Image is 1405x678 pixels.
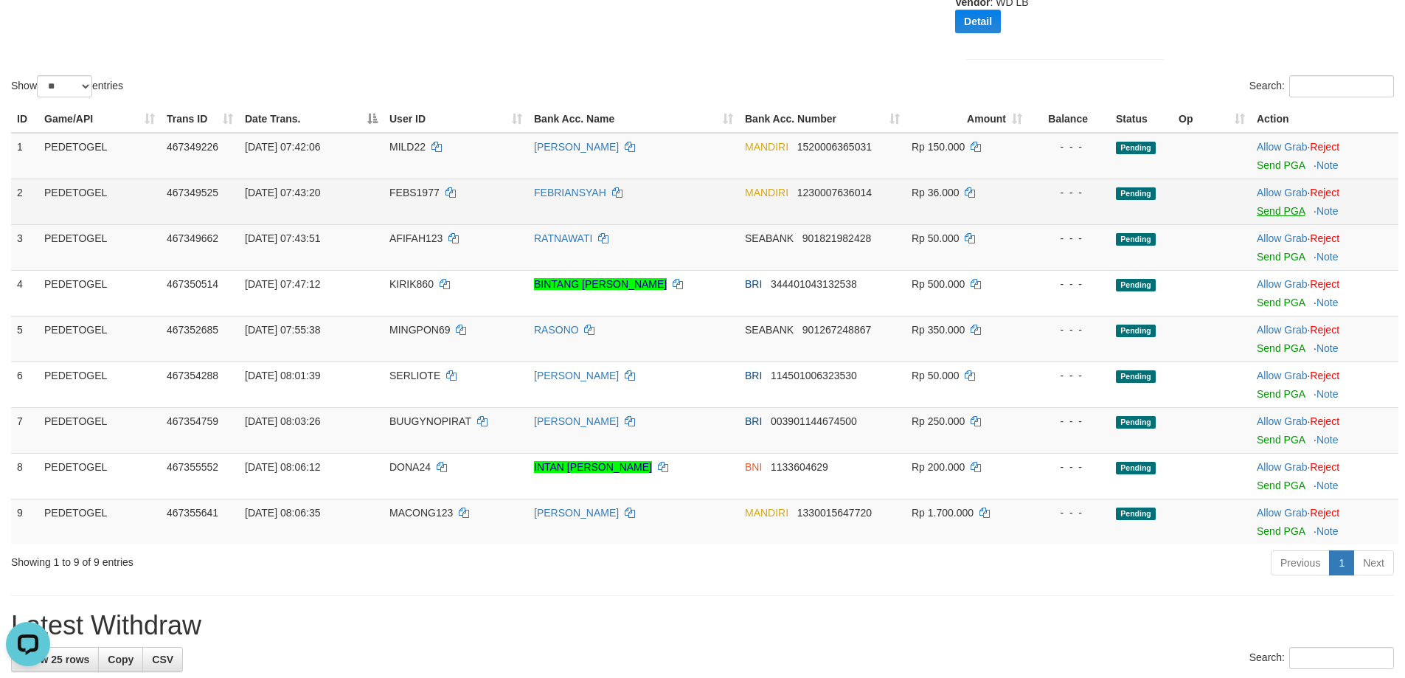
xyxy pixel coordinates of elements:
[1116,279,1156,291] span: Pending
[1257,232,1310,244] span: ·
[1316,388,1339,400] a: Note
[906,105,1028,133] th: Amount: activate to sort column ascending
[1116,370,1156,383] span: Pending
[912,415,965,427] span: Rp 250.000
[1316,525,1339,537] a: Note
[11,75,123,97] label: Show entries
[912,278,965,290] span: Rp 500.000
[1034,277,1104,291] div: - - -
[1257,461,1310,473] span: ·
[534,461,652,473] a: INTAN [PERSON_NAME]
[771,370,857,381] span: Copy 114501006323530 to clipboard
[1257,187,1307,198] a: Allow Grab
[802,324,871,336] span: Copy 901267248867 to clipboard
[1271,550,1330,575] a: Previous
[1316,342,1339,354] a: Note
[389,232,443,244] span: AFIFAH123
[38,133,161,179] td: PEDETOGEL
[38,179,161,224] td: PEDETOGEL
[1116,416,1156,429] span: Pending
[167,370,218,381] span: 467354288
[1329,550,1354,575] a: 1
[1116,508,1156,520] span: Pending
[245,187,320,198] span: [DATE] 07:43:20
[1116,187,1156,200] span: Pending
[11,611,1394,640] h1: Latest Withdraw
[1257,370,1310,381] span: ·
[1316,297,1339,308] a: Note
[745,141,788,153] span: MANDIRI
[142,647,183,672] a: CSV
[534,187,606,198] a: FEBRIANSYAH
[389,507,453,519] span: MACONG123
[1310,278,1339,290] a: Reject
[245,415,320,427] span: [DATE] 08:03:26
[1310,507,1339,519] a: Reject
[38,362,161,407] td: PEDETOGEL
[745,324,794,336] span: SEABANK
[1310,370,1339,381] a: Reject
[1034,185,1104,200] div: - - -
[534,415,619,427] a: [PERSON_NAME]
[1257,324,1310,336] span: ·
[37,75,92,97] select: Showentries
[802,232,871,244] span: Copy 901821982428 to clipboard
[1257,507,1307,519] a: Allow Grab
[797,507,872,519] span: Copy 1330015647720 to clipboard
[11,407,38,453] td: 7
[739,105,906,133] th: Bank Acc. Number: activate to sort column ascending
[1310,187,1339,198] a: Reject
[161,105,239,133] th: Trans ID: activate to sort column ascending
[389,187,440,198] span: FEBS1977
[11,224,38,270] td: 3
[1257,388,1305,400] a: Send PGA
[1316,205,1339,217] a: Note
[1116,325,1156,337] span: Pending
[1310,461,1339,473] a: Reject
[1034,322,1104,337] div: - - -
[389,141,426,153] span: MILD22
[1316,159,1339,171] a: Note
[1257,434,1305,446] a: Send PGA
[1289,647,1394,669] input: Search:
[1257,251,1305,263] a: Send PGA
[167,324,218,336] span: 467352685
[167,232,218,244] span: 467349662
[389,461,431,473] span: DONA24
[534,232,592,244] a: RATNAWATI
[1034,139,1104,154] div: - - -
[245,507,320,519] span: [DATE] 08:06:35
[1116,233,1156,246] span: Pending
[245,461,320,473] span: [DATE] 08:06:12
[1310,141,1339,153] a: Reject
[11,105,38,133] th: ID
[528,105,739,133] th: Bank Acc. Name: activate to sort column ascending
[1316,480,1339,491] a: Note
[152,654,173,665] span: CSV
[108,654,133,665] span: Copy
[1173,105,1251,133] th: Op: activate to sort column ascending
[1028,105,1110,133] th: Balance
[1257,187,1310,198] span: ·
[11,362,38,407] td: 6
[1257,507,1310,519] span: ·
[745,278,762,290] span: BRI
[1257,342,1305,354] a: Send PGA
[1251,453,1398,499] td: ·
[98,647,143,672] a: Copy
[384,105,528,133] th: User ID: activate to sort column ascending
[11,133,38,179] td: 1
[1257,141,1307,153] a: Allow Grab
[797,187,872,198] span: Copy 1230007636014 to clipboard
[534,141,619,153] a: [PERSON_NAME]
[1257,205,1305,217] a: Send PGA
[771,461,828,473] span: Copy 1133604629 to clipboard
[167,507,218,519] span: 467355641
[912,187,960,198] span: Rp 36.000
[1251,499,1398,544] td: ·
[1116,142,1156,154] span: Pending
[1257,232,1307,244] a: Allow Grab
[38,453,161,499] td: PEDETOGEL
[11,270,38,316] td: 4
[745,461,762,473] span: BNI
